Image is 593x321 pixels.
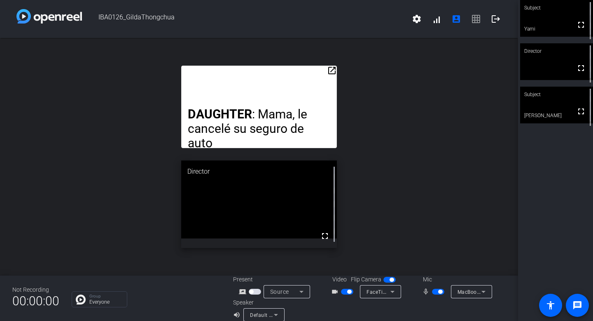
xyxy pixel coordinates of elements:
[320,231,330,241] mat-icon: fullscreen
[415,275,497,284] div: Mic
[233,310,243,320] mat-icon: volume_up
[16,9,82,24] img: white-gradient.svg
[327,66,337,76] mat-icon: open_in_new
[572,300,582,310] mat-icon: message
[233,298,282,307] div: Speaker
[188,107,330,150] p: : Mama, le cancelé su seguro de auto
[451,14,461,24] mat-icon: account_box
[332,275,347,284] span: Video
[520,43,593,59] div: Director
[546,300,556,310] mat-icon: accessibility
[82,9,407,29] span: IBA0126_GildaThongchua
[458,288,542,295] span: MacBook Pro Microphone (Built-in)
[520,87,593,102] div: Subject
[233,275,315,284] div: Present
[181,160,336,183] div: Director
[89,300,123,304] p: Everyone
[331,287,341,297] mat-icon: videocam_outline
[422,287,432,297] mat-icon: mic_none
[412,14,422,24] mat-icon: settings
[188,107,252,121] strong: DAUGHTER
[576,20,586,30] mat-icon: fullscreen
[351,275,381,284] span: Flip Camera
[12,286,59,294] div: Not Recording
[576,106,586,116] mat-icon: fullscreen
[239,287,249,297] mat-icon: screen_share_outline
[427,9,446,29] button: signal_cellular_alt
[250,312,349,318] span: Default - MacBook Pro Speakers (Built-in)
[76,295,86,304] img: Chat Icon
[89,294,123,298] p: Group
[576,63,586,73] mat-icon: fullscreen
[12,291,59,311] span: 00:00:00
[491,14,501,24] mat-icon: logout
[367,288,419,295] span: FaceTime HD Camera
[270,288,289,295] span: Source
